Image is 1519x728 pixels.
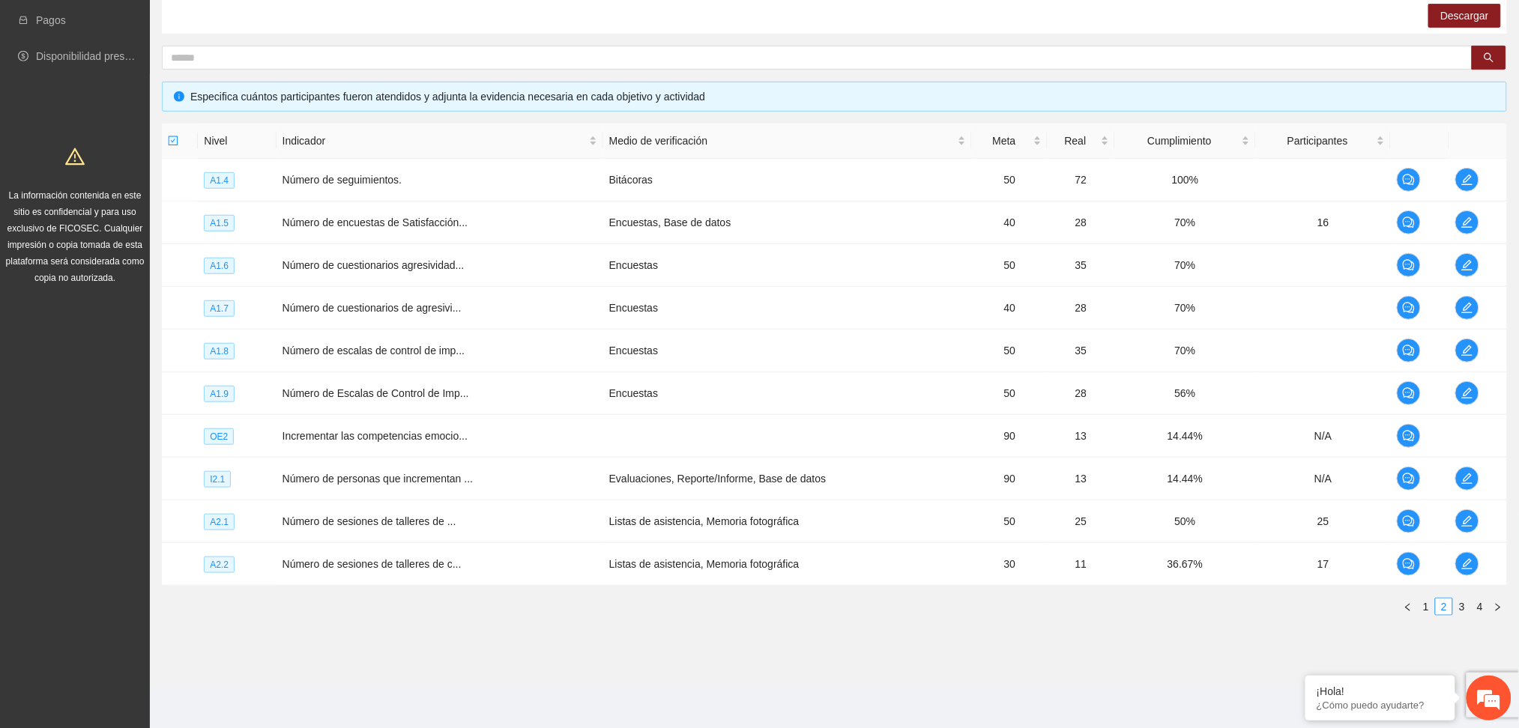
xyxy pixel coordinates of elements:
[204,556,235,573] span: A2.2
[1115,159,1256,201] td: 100%
[972,201,1047,244] td: 40
[1048,458,1115,500] td: 13
[972,500,1047,543] td: 50
[283,345,465,357] span: Número de escalas de control de imp...
[1455,467,1479,491] button: edit
[1048,543,1115,586] td: 11
[283,387,469,399] span: Número de Escalas de Control de Imp...
[603,500,973,543] td: Listas de asistencia, Memoria fotográfica
[1489,598,1507,616] li: Next Page
[78,76,252,96] div: Chatee con nosotros ahora
[1397,552,1421,576] button: comment
[1455,381,1479,405] button: edit
[204,215,235,231] span: A1.5
[972,330,1047,372] td: 50
[1317,700,1444,711] p: ¿Cómo puedo ayudarte?
[1317,685,1444,697] div: ¡Hola!
[1115,543,1256,586] td: 36.67%
[204,172,235,189] span: A1.4
[603,458,973,500] td: Evaluaciones, Reporte/Informe, Base de datos
[1494,603,1503,612] span: right
[609,133,955,149] span: Medio de verificación
[1256,201,1392,244] td: 16
[204,514,235,530] span: A2.1
[6,190,145,283] span: La información contenida en este sitio es confidencial y para uso exclusivo de FICOSEC. Cualquier...
[1471,598,1489,616] li: 4
[1397,467,1421,491] button: comment
[1404,603,1413,612] span: left
[283,430,468,442] span: Incrementar las competencias emocio...
[603,372,973,415] td: Encuestas
[1115,124,1256,159] th: Cumplimiento
[1256,458,1392,500] td: N/A
[1455,339,1479,363] button: edit
[283,515,456,527] span: Número de sesiones de talleres de ...
[603,124,973,159] th: Medio de verificación
[1115,372,1256,415] td: 56%
[204,386,235,402] span: A1.9
[1455,253,1479,277] button: edit
[1436,598,1452,615] a: 2
[603,159,973,201] td: Bitácoras
[972,372,1047,415] td: 50
[1115,287,1256,330] td: 70%
[1399,598,1417,616] button: left
[204,300,235,317] span: A1.7
[283,302,462,314] span: Número de cuestionarios de agresivi...
[283,216,468,228] span: Número de encuestas de Satisfacción...
[1456,473,1479,485] span: edit
[1435,598,1453,616] li: 2
[972,159,1047,201] td: 50
[972,287,1047,330] td: 40
[65,147,85,166] span: warning
[1440,7,1489,24] span: Descargar
[283,133,586,149] span: Indicador
[283,259,465,271] span: Número de cuestionarios agresividad...
[603,330,973,372] td: Encuestas
[1417,598,1435,616] li: 1
[198,124,276,159] th: Nivel
[1115,500,1256,543] td: 50%
[1472,598,1488,615] a: 4
[1456,387,1479,399] span: edit
[1397,168,1421,192] button: comment
[1455,210,1479,234] button: edit
[1115,458,1256,500] td: 14.44%
[1456,216,1479,228] span: edit
[1472,46,1506,70] button: search
[1256,415,1392,458] td: N/A
[36,50,164,62] a: Disponibilidad presupuestal
[1115,244,1256,287] td: 70%
[1048,500,1115,543] td: 25
[1115,415,1256,458] td: 14.44%
[1453,598,1471,616] li: 3
[1397,339,1421,363] button: comment
[1397,210,1421,234] button: comment
[1048,330,1115,372] td: 35
[1397,381,1421,405] button: comment
[1455,509,1479,533] button: edit
[1454,598,1470,615] a: 3
[1489,598,1507,616] button: right
[1048,244,1115,287] td: 35
[283,558,462,570] span: Número de sesiones de talleres de c...
[978,133,1030,149] span: Meta
[283,473,473,485] span: Número de personas que incrementan ...
[1256,543,1392,586] td: 17
[1455,552,1479,576] button: edit
[972,458,1047,500] td: 90
[204,471,231,488] span: I2.1
[1121,133,1239,149] span: Cumplimiento
[1399,598,1417,616] li: Previous Page
[603,543,973,586] td: Listas de asistencia, Memoria fotográfica
[277,159,603,201] td: Número de seguimientos.
[1397,296,1421,320] button: comment
[204,428,234,445] span: OE2
[7,409,286,461] textarea: Escriba su mensaje y pulse “Intro”
[168,136,178,146] span: check-square
[1456,174,1479,186] span: edit
[1048,124,1115,159] th: Real
[1456,515,1479,527] span: edit
[603,287,973,330] td: Encuestas
[603,244,973,287] td: Encuestas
